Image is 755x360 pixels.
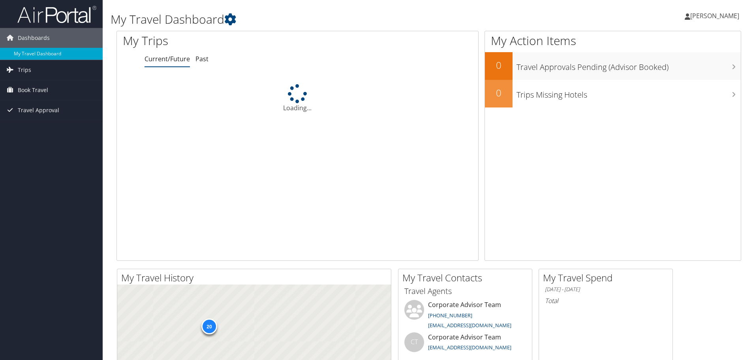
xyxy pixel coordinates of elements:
h1: My Travel Dashboard [111,11,535,28]
h2: 0 [485,86,513,100]
span: Book Travel [18,80,48,100]
span: Dashboards [18,28,50,48]
a: [PERSON_NAME] [685,4,747,28]
li: Corporate Advisor Team [400,332,530,358]
h3: Travel Approvals Pending (Advisor Booked) [516,58,741,73]
img: airportal-logo.png [17,5,96,24]
a: [EMAIL_ADDRESS][DOMAIN_NAME] [428,322,511,329]
h3: Trips Missing Hotels [516,85,741,100]
h6: [DATE] - [DATE] [545,286,667,293]
div: 20 [201,318,217,334]
span: Travel Approval [18,100,59,120]
h1: My Trips [123,32,322,49]
li: Corporate Advisor Team [400,300,530,332]
div: CT [404,332,424,352]
span: [PERSON_NAME] [690,11,739,20]
a: 0Travel Approvals Pending (Advisor Booked) [485,52,741,80]
h2: My Travel Spend [543,271,672,285]
span: Trips [18,60,31,80]
a: [PHONE_NUMBER] [428,312,472,319]
h1: My Action Items [485,32,741,49]
h2: My Travel Contacts [402,271,532,285]
a: Current/Future [145,55,190,63]
h6: Total [545,296,667,305]
a: [EMAIL_ADDRESS][DOMAIN_NAME] [428,344,511,351]
h3: Travel Agents [404,286,526,297]
h2: My Travel History [121,271,391,285]
a: Past [195,55,208,63]
a: 0Trips Missing Hotels [485,80,741,107]
div: Loading... [117,84,478,113]
h2: 0 [485,58,513,72]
